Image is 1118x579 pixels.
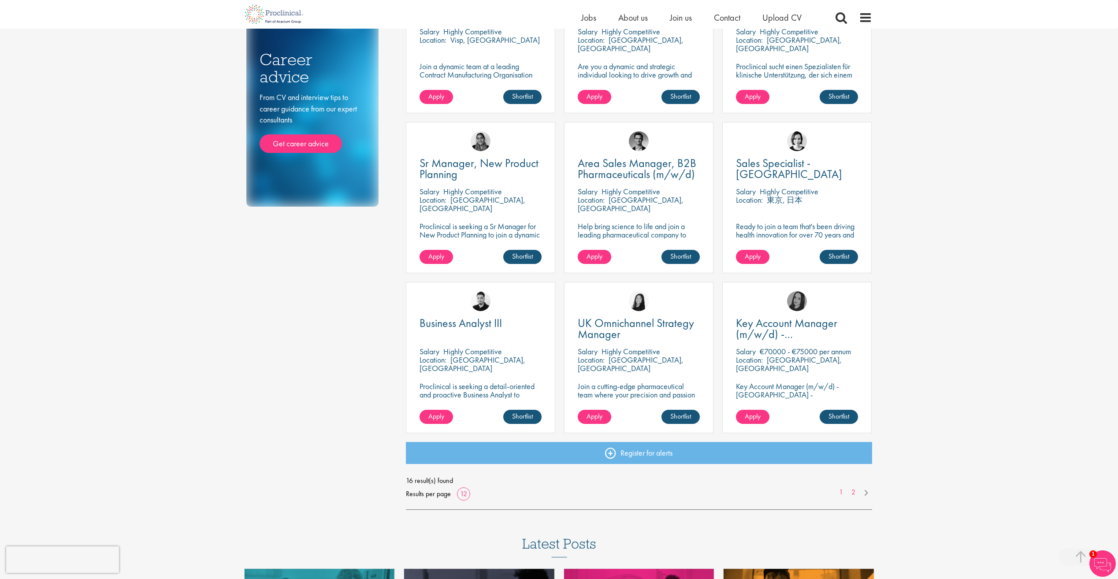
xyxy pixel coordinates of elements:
p: [GEOGRAPHIC_DATA], [GEOGRAPHIC_DATA] [420,195,525,213]
a: Shortlist [503,410,542,424]
iframe: reCAPTCHA [6,546,119,573]
p: [GEOGRAPHIC_DATA], [GEOGRAPHIC_DATA] [578,355,683,373]
span: Area Sales Manager, B2B Pharmaceuticals (m/w/d) [578,156,696,182]
img: Chatbot [1089,550,1116,577]
span: Location: [420,195,446,205]
span: Location: [736,195,763,205]
span: Apply [587,412,602,421]
div: From CV and interview tips to career guidance from our expert consultants [260,92,365,153]
a: Apply [736,90,769,104]
span: Apply [428,252,444,261]
p: Proclinical is seeking a Sr Manager for New Product Planning to join a dynamic team on a permanen... [420,222,542,247]
span: Salary [736,186,756,197]
img: Max Slevogt [629,131,649,151]
p: [GEOGRAPHIC_DATA], [GEOGRAPHIC_DATA] [578,195,683,213]
p: Ready to join a team that's been driving health innovation for over 70 years and build a career y... [736,222,858,256]
a: 2 [847,487,860,497]
a: Shortlist [820,90,858,104]
span: Apply [587,252,602,261]
span: Location: [420,35,446,45]
p: Visp, [GEOGRAPHIC_DATA] [450,35,540,45]
span: Apply [587,92,602,101]
a: Get career advice [260,134,342,153]
a: Shortlist [503,250,542,264]
p: Highly Competitive [760,26,818,37]
p: 東京, 日本 [767,195,802,205]
span: Key Account Manager (m/w/d) - [GEOGRAPHIC_DATA] [736,315,842,353]
p: [GEOGRAPHIC_DATA], [GEOGRAPHIC_DATA] [736,355,842,373]
a: Shortlist [661,90,700,104]
a: Shortlist [820,410,858,424]
span: Business Analyst III [420,315,502,330]
a: Sr Manager, New Product Planning [420,158,542,180]
p: [GEOGRAPHIC_DATA], [GEOGRAPHIC_DATA] [420,355,525,373]
span: Location: [578,195,605,205]
a: 12 [457,489,470,498]
p: Highly Competitive [443,186,502,197]
img: Anderson Maldonado [471,291,490,311]
span: Salary [420,26,439,37]
a: Jobs [581,12,596,23]
span: Salary [578,26,598,37]
a: Shortlist [661,410,700,424]
a: Register for alerts [406,442,872,464]
span: Apply [428,412,444,421]
a: Apply [578,90,611,104]
a: Apply [420,90,453,104]
span: 16 result(s) found [406,474,872,487]
a: About us [618,12,648,23]
span: Salary [578,186,598,197]
a: Join us [670,12,692,23]
span: Location: [736,355,763,365]
p: Are you a dynamic and strategic individual looking to drive growth and build lasting partnerships... [578,62,700,96]
span: Apply [745,92,761,101]
a: Shortlist [503,90,542,104]
span: Location: [736,35,763,45]
a: Apply [578,410,611,424]
span: Results per page [406,487,451,501]
p: Proclinical sucht einen Spezialisten für klinische Unterstützung, der sich einem dynamischen Team... [736,62,858,104]
a: Apply [578,250,611,264]
span: Sales Specialist - [GEOGRAPHIC_DATA] [736,156,842,182]
p: €70000 - €75000 per annum [760,346,851,356]
p: Proclinical is seeking a detail-oriented and proactive Business Analyst to support pharmaceutical... [420,382,542,424]
h3: Latest Posts [522,536,596,557]
a: Apply [736,410,769,424]
p: Help bring science to life and join a leading pharmaceutical company to play a key role in drivin... [578,222,700,256]
a: Sales Specialist - [GEOGRAPHIC_DATA] [736,158,858,180]
img: Anna Klemencic [787,291,807,311]
img: Nic Choa [787,131,807,151]
a: 1 [835,487,847,497]
span: Location: [578,355,605,365]
h3: Career advice [260,51,365,85]
span: Apply [745,252,761,261]
span: Apply [428,92,444,101]
a: Anjali Parbhu [471,131,490,151]
a: Apply [736,250,769,264]
p: [GEOGRAPHIC_DATA], [GEOGRAPHIC_DATA] [578,35,683,53]
a: Apply [420,250,453,264]
p: Highly Competitive [443,346,502,356]
span: Location: [420,355,446,365]
span: Salary [736,346,756,356]
span: Upload CV [762,12,802,23]
p: Highly Competitive [760,186,818,197]
a: UK Omnichannel Strategy Manager [578,318,700,340]
p: Highly Competitive [602,26,660,37]
span: Sr Manager, New Product Planning [420,156,539,182]
p: Highly Competitive [443,26,502,37]
span: Apply [745,412,761,421]
p: Highly Competitive [602,346,660,356]
a: Contact [714,12,740,23]
a: Area Sales Manager, B2B Pharmaceuticals (m/w/d) [578,158,700,180]
span: Salary [420,186,439,197]
a: Key Account Manager (m/w/d) - [GEOGRAPHIC_DATA] [736,318,858,340]
span: Salary [420,346,439,356]
a: Shortlist [661,250,700,264]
